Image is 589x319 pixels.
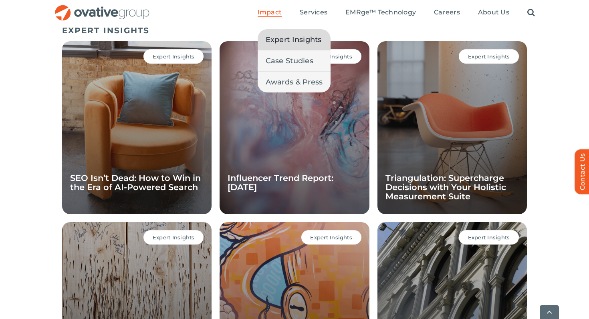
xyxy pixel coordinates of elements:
[434,8,460,16] span: Careers
[266,76,323,88] span: Awards & Press
[258,29,331,50] a: Expert Insights
[266,55,313,66] span: Case Studies
[478,8,509,17] a: About Us
[258,72,331,92] a: Awards & Press
[62,26,527,35] h5: EXPERT INSIGHTS
[345,8,416,17] a: EMRge™ Technology
[258,50,331,71] a: Case Studies
[300,8,327,17] a: Services
[434,8,460,17] a: Careers
[527,8,535,17] a: Search
[228,173,333,192] a: Influencer Trend Report: [DATE]
[258,8,282,16] span: Impact
[478,8,509,16] span: About Us
[258,8,282,17] a: Impact
[54,4,150,12] a: OG_Full_horizontal_RGB
[300,8,327,16] span: Services
[70,173,201,192] a: SEO Isn’t Dead: How to Win in the Era of AI-Powered Search
[345,8,416,16] span: EMRge™ Technology
[385,173,506,201] a: Triangulation: Supercharge Decisions with Your Holistic Measurement Suite
[266,34,322,45] span: Expert Insights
